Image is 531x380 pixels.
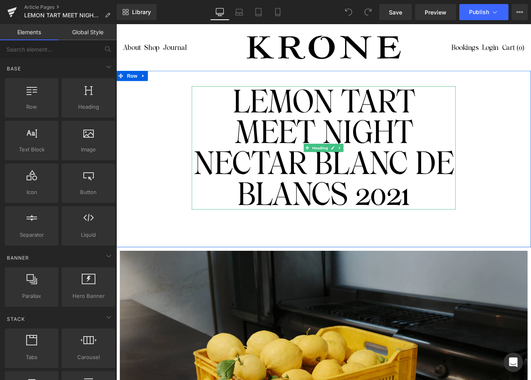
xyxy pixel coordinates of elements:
[8,23,29,32] a: About
[64,145,113,154] span: Image
[7,103,56,111] span: Row
[6,315,26,323] span: Stack
[389,8,402,17] span: Save
[24,12,101,19] span: LEMON TART MEET NIGHT NECTAR BLANC DE BLANCS 2021
[453,23,479,31] span: 0
[55,23,83,32] a: Journal
[469,9,489,15] span: Publish
[229,140,250,150] span: Heading
[459,4,508,20] button: Publish
[7,145,56,154] span: Text Block
[229,4,249,20] a: Laptop
[7,292,56,300] span: Parallax
[7,353,56,361] span: Tabs
[268,4,287,20] a: Mobile
[7,188,56,196] span: Icon
[415,4,456,20] a: Preview
[10,55,27,67] span: Row
[27,55,37,67] a: Expand / Collapse
[7,231,56,239] span: Separator
[425,8,446,17] span: Preview
[64,103,113,111] span: Heading
[58,24,117,40] a: Global Style
[6,65,22,72] span: Base
[512,4,528,20] button: More
[117,4,157,20] a: New Library
[210,4,229,20] a: Desktop
[89,73,399,218] h1: LEMON TART MEET NIGHT NECTAR BLANC DE BLANCS 2021
[64,292,113,300] span: Hero Banner
[24,4,117,10] a: Article Pages
[430,23,449,32] a: Login
[33,23,51,32] a: Shop
[6,254,30,262] span: Banner
[341,4,357,20] button: Undo
[64,353,113,361] span: Carousel
[258,140,267,150] a: Expand / Collapse
[360,4,376,20] button: Redo
[132,8,151,16] span: Library
[64,231,113,239] span: Liquid
[453,23,479,32] a: 0
[249,4,268,20] a: Tablet
[64,188,113,196] span: Button
[394,23,426,32] a: Bookings
[504,353,523,372] div: Open Intercom Messenger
